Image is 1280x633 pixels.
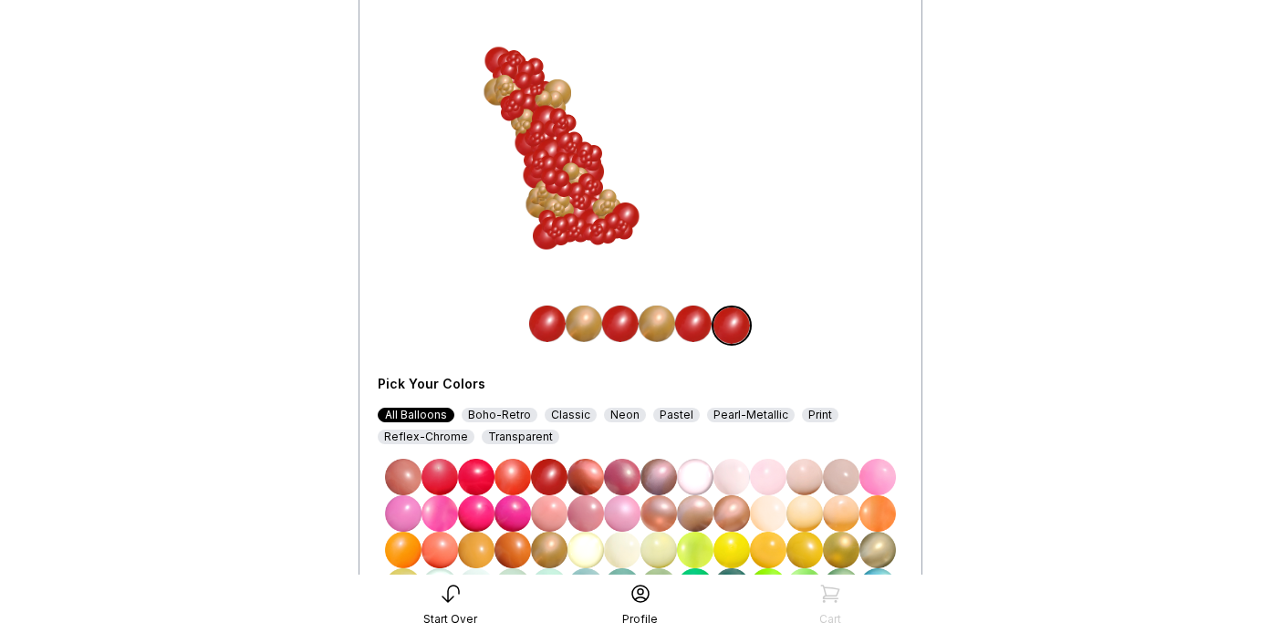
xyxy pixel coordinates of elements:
div: Pearl-Metallic [707,408,795,422]
div: Pick Your Colors [378,375,693,393]
div: Start Over [423,612,477,627]
div: Reflex-Chrome [378,430,474,444]
div: Neon [604,408,646,422]
div: Pastel [653,408,700,422]
div: Boho-Retro [462,408,537,422]
div: Cart [819,612,841,627]
div: Transparent [482,430,559,444]
div: Profile [622,612,658,627]
div: All Balloons [378,408,454,422]
div: Classic [545,408,597,422]
div: Print [802,408,838,422]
